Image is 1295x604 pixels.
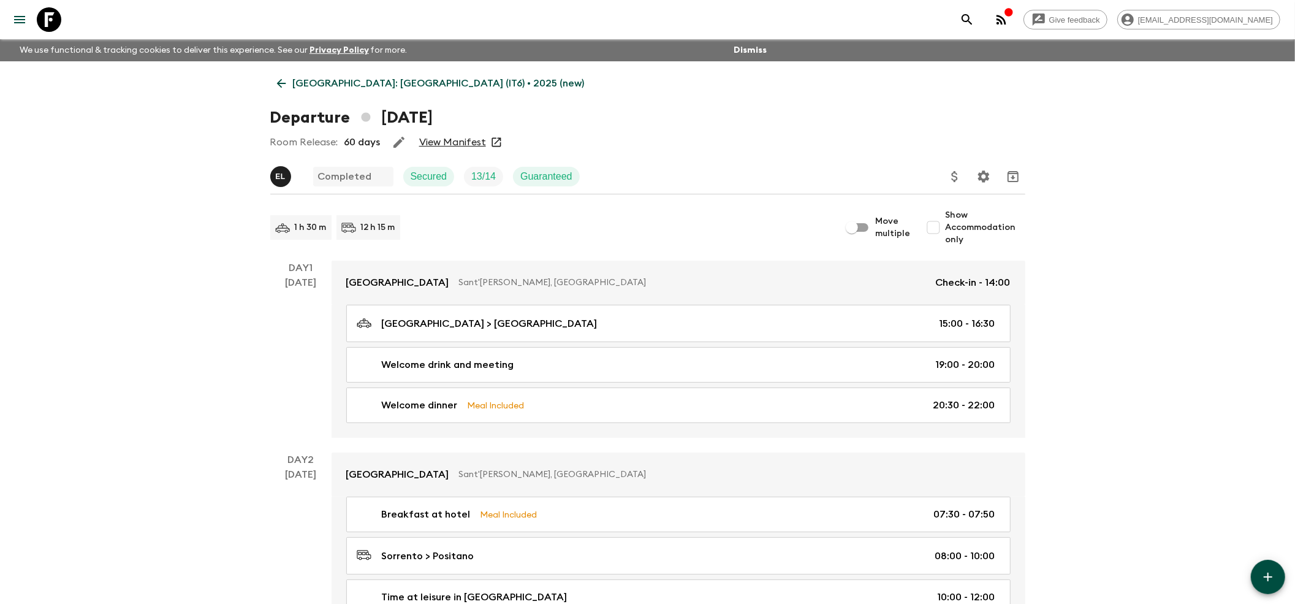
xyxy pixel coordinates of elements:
p: We use functional & tracking cookies to deliver this experience. See our for more. [15,39,412,61]
p: [GEOGRAPHIC_DATA] [346,275,449,290]
p: Day 2 [270,453,332,467]
p: Completed [318,169,372,184]
div: Trip Fill [464,167,503,186]
p: Secured [411,169,447,184]
button: Settings [971,164,996,189]
p: [GEOGRAPHIC_DATA]: [GEOGRAPHIC_DATA] (IT6) • 2025 (new) [293,76,585,91]
p: 08:00 - 10:00 [935,549,995,564]
button: Archive (Completed, Cancelled or Unsynced Departures only) [1001,164,1025,189]
a: Privacy Policy [310,46,369,55]
p: Welcome dinner [382,398,458,413]
a: View Manifest [419,136,486,148]
div: [EMAIL_ADDRESS][DOMAIN_NAME] [1117,10,1280,29]
p: 1 h 30 m [295,221,327,234]
span: Show Accommodation only [946,209,1025,246]
p: Sant'[PERSON_NAME], [GEOGRAPHIC_DATA] [459,468,1001,481]
span: [EMAIL_ADDRESS][DOMAIN_NAME] [1131,15,1280,25]
p: Day 1 [270,261,332,275]
a: Breakfast at hotelMeal Included07:30 - 07:50 [346,497,1011,532]
p: [GEOGRAPHIC_DATA] [346,467,449,482]
span: Move multiple [876,215,911,240]
div: [DATE] [285,275,316,438]
button: Update Price, Early Bird Discount and Costs [943,164,967,189]
p: 07:30 - 07:50 [934,507,995,522]
button: menu [7,7,32,32]
p: Sorrento > Positano [382,549,474,564]
p: Meal Included [468,399,525,412]
h1: Departure [DATE] [270,105,433,130]
a: Sorrento > Positano08:00 - 10:00 [346,537,1011,575]
a: Welcome dinnerMeal Included20:30 - 22:00 [346,388,1011,423]
p: Welcome drink and meeting [382,357,514,372]
span: Give feedback [1042,15,1107,25]
p: Sant'[PERSON_NAME], [GEOGRAPHIC_DATA] [459,277,926,289]
a: Give feedback [1023,10,1107,29]
a: [GEOGRAPHIC_DATA]Sant'[PERSON_NAME], [GEOGRAPHIC_DATA] [332,453,1025,497]
a: Welcome drink and meeting19:00 - 20:00 [346,347,1011,383]
p: 20:30 - 22:00 [933,398,995,413]
p: Breakfast at hotel [382,507,471,522]
p: Guaranteed [520,169,572,184]
button: Dismiss [731,42,770,59]
p: [GEOGRAPHIC_DATA] > [GEOGRAPHIC_DATA] [382,316,598,331]
p: 15:00 - 16:30 [940,316,995,331]
div: Secured [403,167,455,186]
p: Meal Included [480,508,537,521]
p: 12 h 15 m [361,221,395,234]
p: Room Release: [270,135,338,150]
p: 13 / 14 [471,169,496,184]
span: Eleonora Longobardi [270,170,294,180]
button: search adventures [955,7,979,32]
a: [GEOGRAPHIC_DATA] > [GEOGRAPHIC_DATA]15:00 - 16:30 [346,305,1011,342]
p: 19:00 - 20:00 [936,357,995,372]
a: [GEOGRAPHIC_DATA]: [GEOGRAPHIC_DATA] (IT6) • 2025 (new) [270,71,591,96]
a: [GEOGRAPHIC_DATA]Sant'[PERSON_NAME], [GEOGRAPHIC_DATA]Check-in - 14:00 [332,261,1025,305]
p: 60 days [344,135,381,150]
p: Check-in - 14:00 [936,275,1011,290]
